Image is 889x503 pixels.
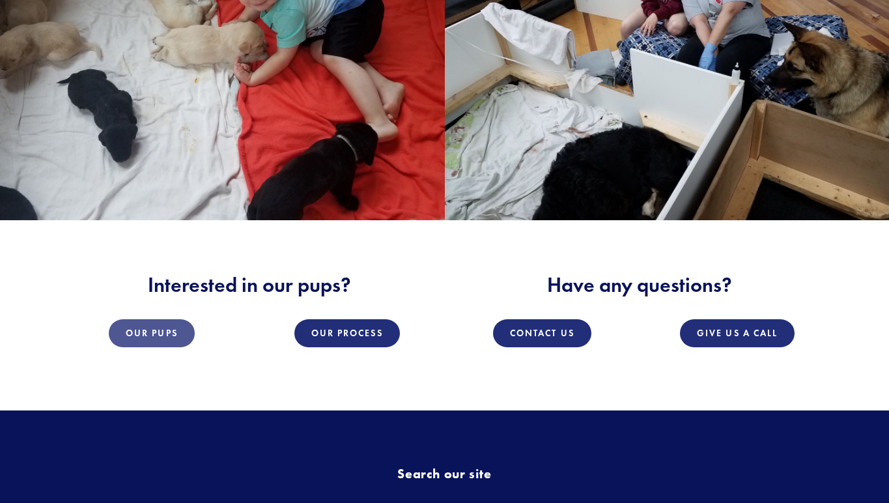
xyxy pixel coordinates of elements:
[65,272,434,297] h2: Interested in our pups?
[493,319,591,347] a: Contact Us
[397,466,491,481] strong: Search our site
[456,272,825,297] h2: Have any questions?
[680,319,795,347] a: Give Us a Call
[294,319,400,347] a: Our Process
[109,319,195,347] a: Our Pups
